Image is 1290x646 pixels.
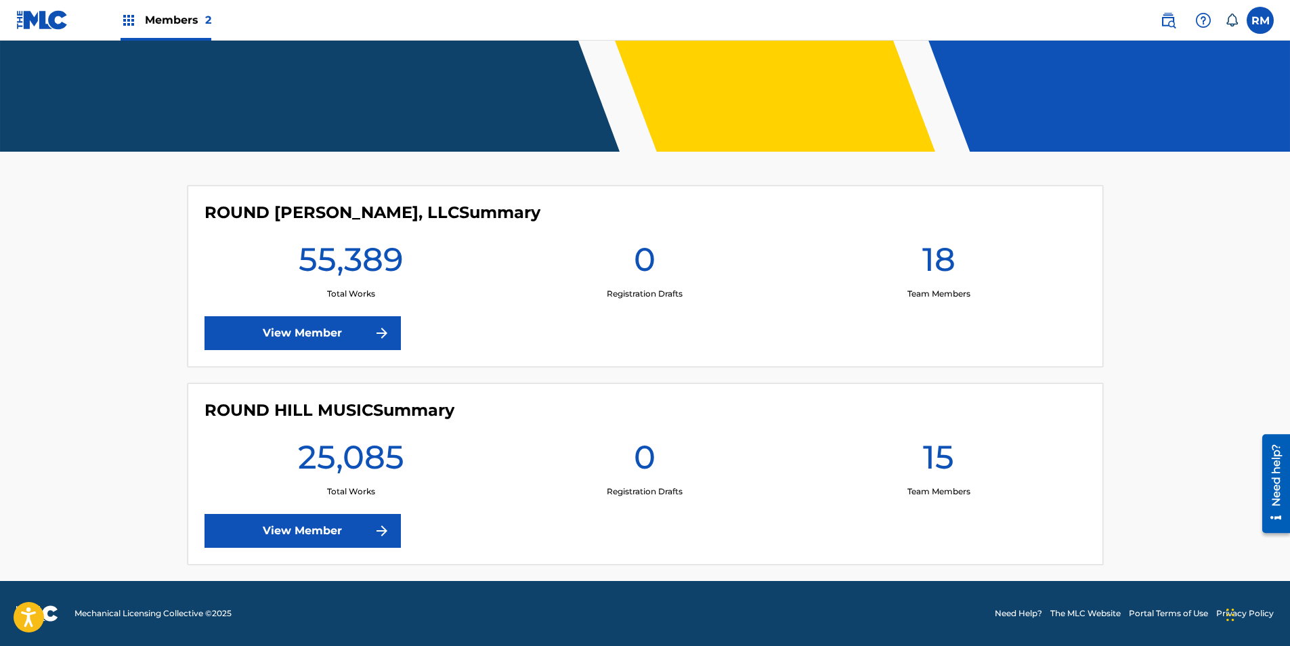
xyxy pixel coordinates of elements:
[907,288,970,300] p: Team Members
[205,14,211,26] span: 2
[923,437,954,486] h1: 15
[1222,581,1290,646] iframe: Chat Widget
[1190,7,1217,34] div: Help
[121,12,137,28] img: Top Rightsholders
[1247,7,1274,34] div: User Menu
[327,288,375,300] p: Total Works
[374,325,390,341] img: f7272a7cc735f4ea7f67.svg
[298,437,404,486] h1: 25,085
[1129,607,1208,620] a: Portal Terms of Use
[607,288,683,300] p: Registration Drafts
[607,486,683,498] p: Registration Drafts
[145,12,211,28] span: Members
[995,607,1042,620] a: Need Help?
[205,514,401,548] a: View Member
[907,486,970,498] p: Team Members
[1050,607,1121,620] a: The MLC Website
[205,202,540,223] h4: ROUND HILL CARLIN, LLC
[1195,12,1211,28] img: help
[1225,14,1239,27] div: Notifications
[205,400,454,421] h4: ROUND HILL MUSIC
[1160,12,1176,28] img: search
[922,239,955,288] h1: 18
[1252,429,1290,538] iframe: Resource Center
[634,239,655,288] h1: 0
[1155,7,1182,34] a: Public Search
[634,437,655,486] h1: 0
[16,605,58,622] img: logo
[327,486,375,498] p: Total Works
[374,523,390,539] img: f7272a7cc735f4ea7f67.svg
[16,10,68,30] img: MLC Logo
[299,239,404,288] h1: 55,389
[1216,607,1274,620] a: Privacy Policy
[1226,595,1234,635] div: Drag
[74,607,232,620] span: Mechanical Licensing Collective © 2025
[205,316,401,350] a: View Member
